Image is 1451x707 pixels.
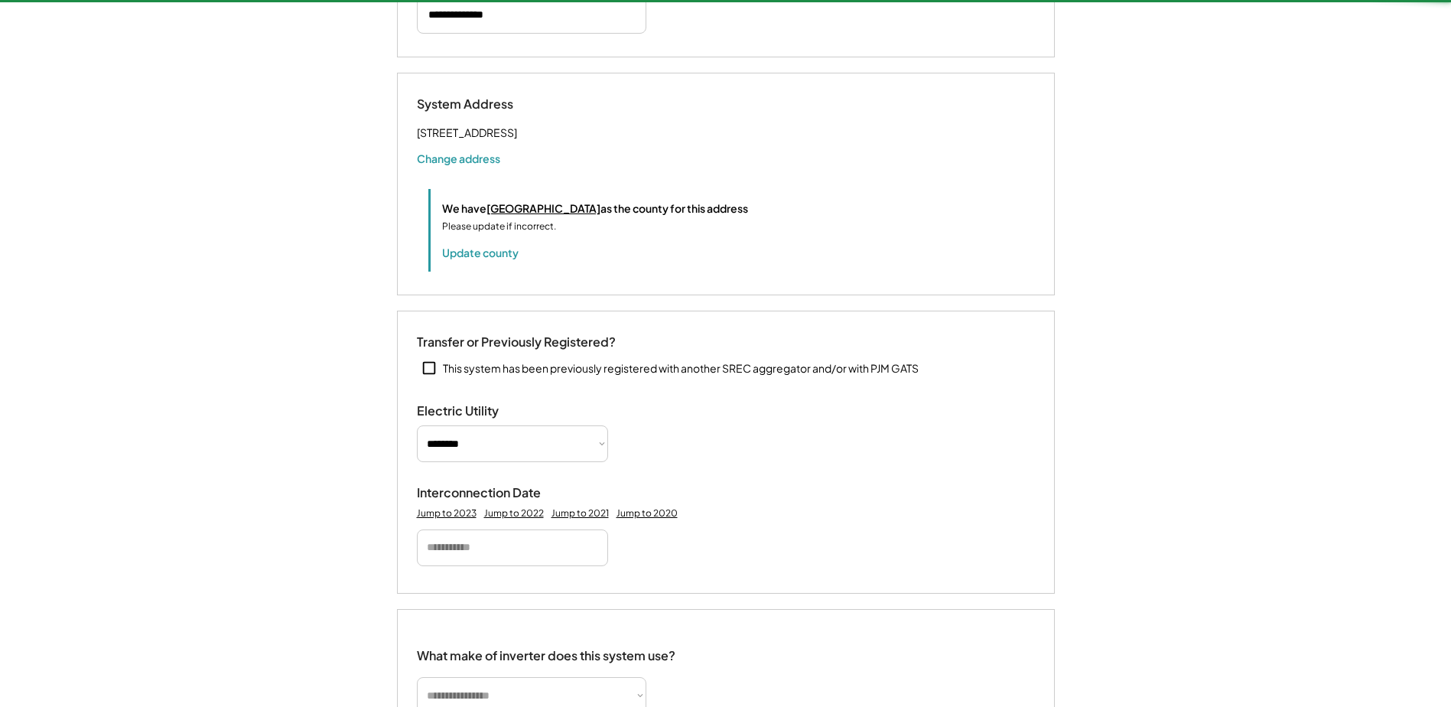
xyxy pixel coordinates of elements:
[486,201,600,215] u: [GEOGRAPHIC_DATA]
[417,633,675,667] div: What make of inverter does this system use?
[417,334,616,350] div: Transfer or Previously Registered?
[617,507,678,520] div: Jump to 2020
[484,507,544,520] div: Jump to 2022
[417,151,500,166] button: Change address
[442,245,519,260] button: Update county
[442,200,748,217] div: We have as the county for this address
[417,485,570,501] div: Interconnection Date
[417,96,570,112] div: System Address
[442,220,556,233] div: Please update if incorrect.
[443,361,919,376] div: This system has been previously registered with another SREC aggregator and/or with PJM GATS
[417,403,570,419] div: Electric Utility
[551,507,609,520] div: Jump to 2021
[417,123,517,142] div: [STREET_ADDRESS]
[417,507,477,520] div: Jump to 2023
